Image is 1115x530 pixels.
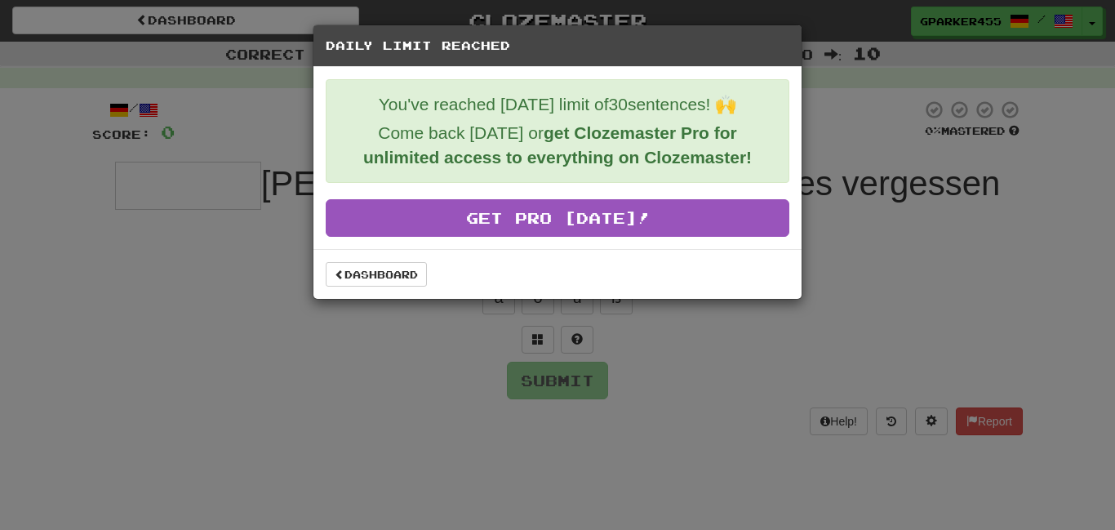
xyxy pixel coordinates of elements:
a: Dashboard [326,262,427,287]
p: You've reached [DATE] limit of 30 sentences! 🙌 [339,92,776,117]
strong: get Clozemaster Pro for unlimited access to everything on Clozemaster! [363,123,752,167]
a: Get Pro [DATE]! [326,199,789,237]
p: Come back [DATE] or [339,121,776,170]
h5: Daily Limit Reached [326,38,789,54]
